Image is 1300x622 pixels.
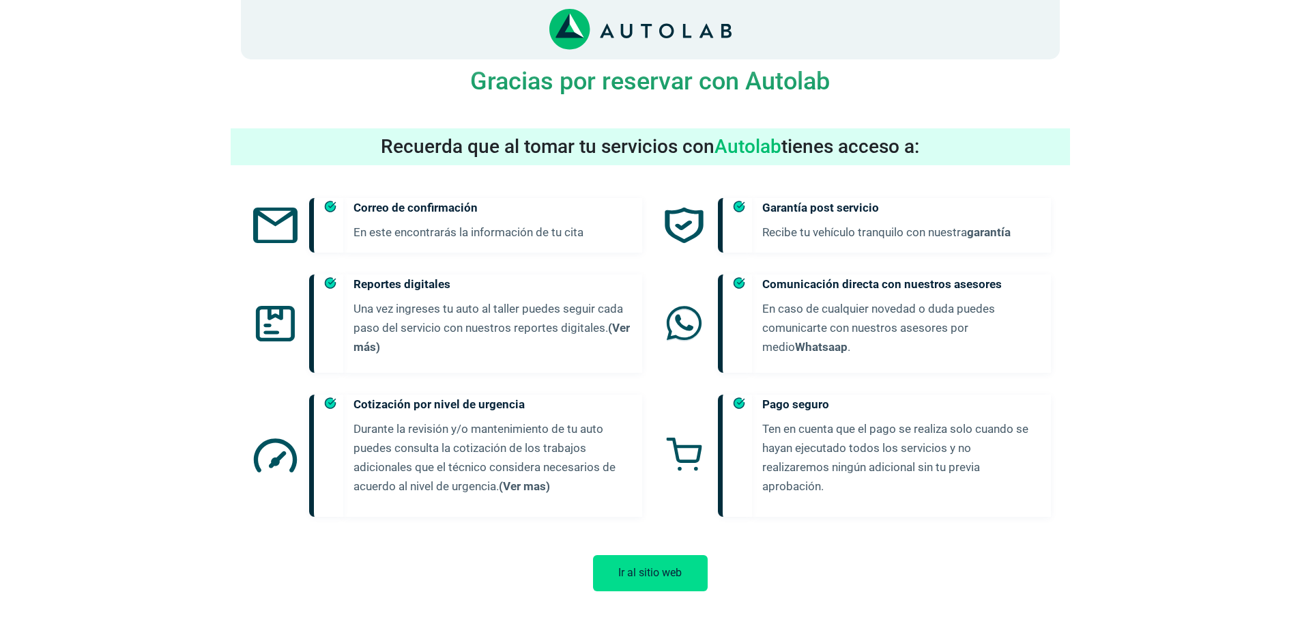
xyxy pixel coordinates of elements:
h4: Gracias por reservar con Autolab [241,67,1060,96]
a: Ir al sitio web [593,566,708,579]
h5: Correo de confirmación [353,198,631,217]
h5: Cotización por nivel de urgencia [353,395,631,414]
a: (Ver más) [353,321,630,354]
h5: Pago seguro [762,395,1040,414]
button: Ir al sitio web [593,555,708,591]
a: (Ver mas) [499,479,550,493]
p: Una vez ingreses tu auto al taller puedes seguir cada paso del servicio con nuestros reportes dig... [353,299,631,356]
p: En caso de cualquier novedad o duda puedes comunicarte con nuestros asesores por medio . [762,299,1040,356]
h5: Reportes digitales [353,274,631,294]
p: Durante la revisión y/o mantenimiento de tu auto puedes consulta la cotización de los trabajos ad... [353,419,631,496]
p: Ten en cuenta que el pago se realiza solo cuando se hayan ejecutado todos los servicios y no real... [762,419,1040,496]
h3: Recuerda que al tomar tu servicios con tienes acceso a: [231,135,1070,158]
a: garantía [967,225,1011,239]
p: En este encontrarás la información de tu cita [353,223,631,242]
a: Link al sitio de autolab [549,23,732,36]
h5: Comunicación directa con nuestros asesores [762,274,1040,294]
h5: Garantía post servicio [762,198,1040,217]
p: Recibe tu vehículo tranquilo con nuestra [762,223,1040,242]
a: Whatsaap [795,340,848,354]
span: Autolab [714,135,781,158]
